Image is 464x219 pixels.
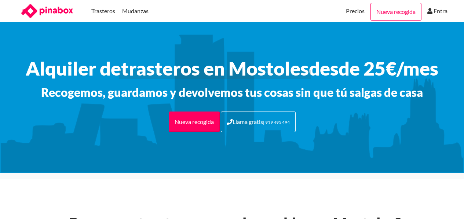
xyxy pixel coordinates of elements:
[169,112,220,132] a: Nueva recogida
[12,57,452,79] h1: Alquiler de desde 25€/mes
[263,120,290,125] small: | 919 495 494
[121,57,309,79] span: trasteros en Mostoles
[370,3,421,21] a: Nueva recogida
[12,85,452,100] h3: Recogemos, guardamos y devolvemos tus cosas sin que tú salgas de casa
[221,112,296,132] a: Llama gratis| 919 495 494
